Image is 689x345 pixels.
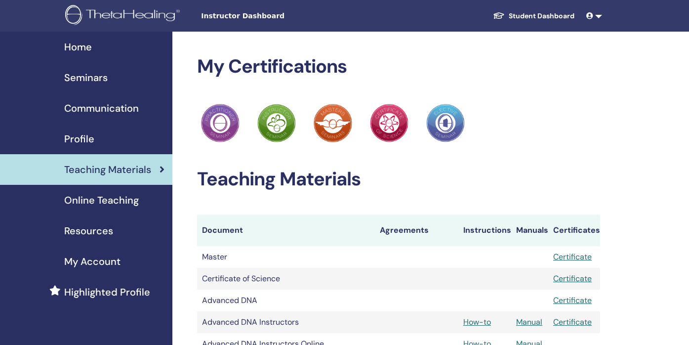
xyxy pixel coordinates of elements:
[548,215,600,246] th: Certificates
[201,11,349,21] span: Instructor Dashboard
[257,104,296,142] img: Practitioner
[197,268,375,290] td: Certificate of Science
[370,104,408,142] img: Practitioner
[64,223,113,238] span: Resources
[516,317,542,327] a: Manual
[375,215,458,246] th: Agreements
[485,7,582,25] a: Student Dashboard
[64,70,108,85] span: Seminars
[64,193,139,208] span: Online Teaching
[553,273,592,284] a: Certificate
[458,215,511,246] th: Instructions
[511,215,548,246] th: Manuals
[197,168,600,191] h2: Teaching Materials
[197,215,375,246] th: Document
[64,131,94,146] span: Profile
[553,252,592,262] a: Certificate
[553,295,592,305] a: Certificate
[64,40,92,54] span: Home
[197,290,375,311] td: Advanced DNA
[463,317,491,327] a: How-to
[314,104,352,142] img: Practitioner
[553,317,592,327] a: Certificate
[493,11,505,20] img: graduation-cap-white.svg
[197,55,600,78] h2: My Certifications
[65,5,183,27] img: logo.png
[201,104,240,142] img: Practitioner
[197,246,375,268] td: Master
[64,162,151,177] span: Teaching Materials
[426,104,465,142] img: Practitioner
[64,254,121,269] span: My Account
[64,101,139,116] span: Communication
[64,285,150,300] span: Highlighted Profile
[197,311,375,333] td: Advanced DNA Instructors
